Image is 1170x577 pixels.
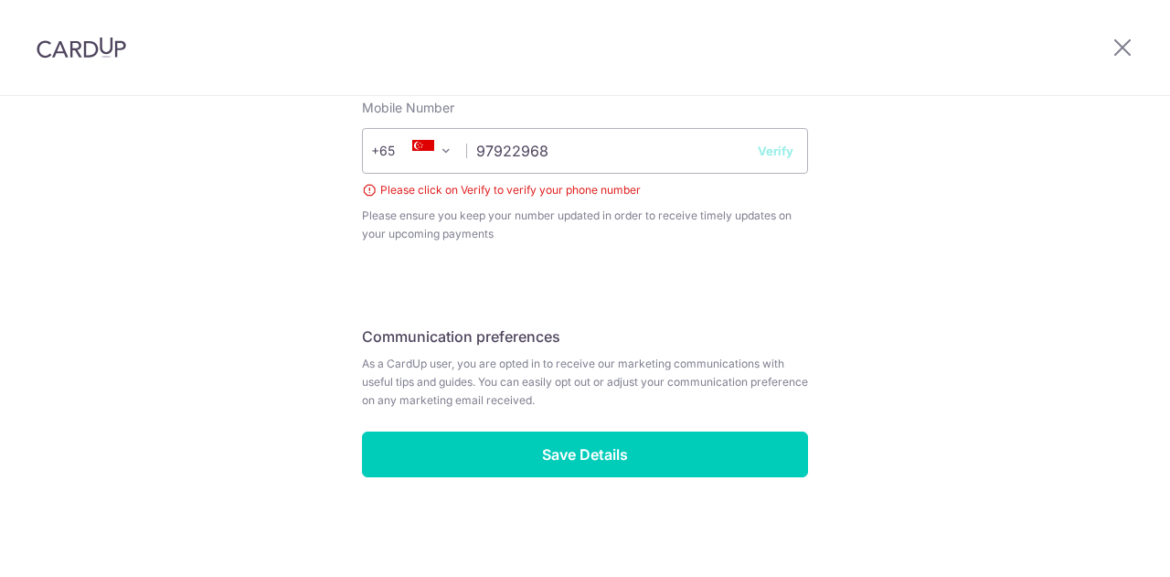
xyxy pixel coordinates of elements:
[758,142,793,160] button: Verify
[377,140,420,162] span: +65
[362,99,454,117] label: Mobile Number
[362,207,808,243] span: Please ensure you keep your number updated in order to receive timely updates on your upcoming pa...
[362,432,808,477] input: Save Details
[37,37,126,59] img: CardUp
[362,326,808,347] h5: Communication preferences
[371,140,420,162] span: +65
[41,13,79,29] span: Help
[362,181,808,199] div: Please click on Verify to verify your phone number
[362,355,808,410] span: As a CardUp user, you are opted in to receive our marketing communications with useful tips and g...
